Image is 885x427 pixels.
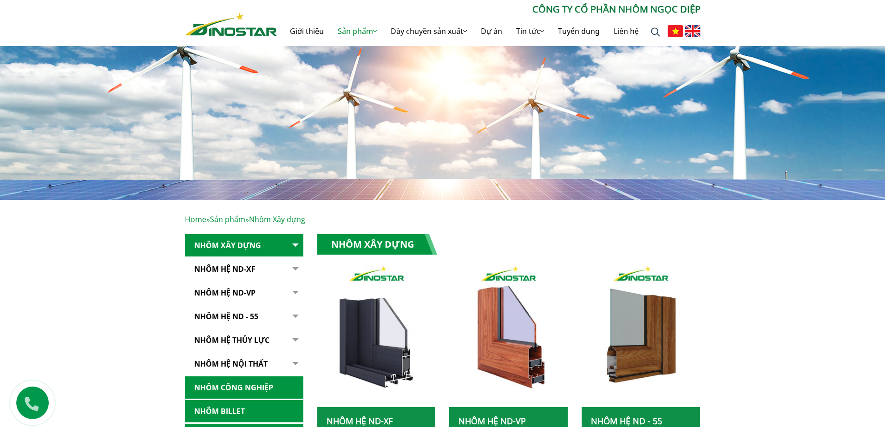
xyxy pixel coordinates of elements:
[384,16,474,46] a: Dây chuyền sản xuất
[551,16,607,46] a: Tuyển dụng
[185,353,303,375] a: Nhôm hệ nội thất
[277,2,701,16] p: CÔNG TY CỔ PHẦN NHÔM NGỌC DIỆP
[185,329,303,352] a: Nhôm hệ thủy lực
[331,16,384,46] a: Sản phẩm
[185,400,303,423] a: Nhôm Billet
[459,415,526,427] a: Nhôm Hệ ND-VP
[474,16,509,46] a: Dự án
[185,214,305,224] span: » »
[210,214,245,224] a: Sản phẩm
[185,13,277,36] img: Nhôm Dinostar
[449,262,568,407] img: nhom xay dung
[509,16,551,46] a: Tin tức
[185,214,206,224] a: Home
[283,16,331,46] a: Giới thiệu
[685,25,701,37] img: English
[185,305,303,328] a: NHÔM HỆ ND - 55
[668,25,683,37] img: Tiếng Việt
[582,262,700,407] img: nhom xay dung
[327,415,393,427] a: Nhôm Hệ ND-XF
[607,16,646,46] a: Liên hệ
[185,376,303,399] a: Nhôm Công nghiệp
[185,258,303,281] a: Nhôm Hệ ND-XF
[591,415,662,427] a: NHÔM HỆ ND - 55
[249,214,305,224] span: Nhôm Xây dựng
[317,234,437,255] h1: Nhôm Xây dựng
[185,282,303,304] a: Nhôm Hệ ND-VP
[317,262,436,407] a: nhom xay dung
[651,27,660,37] img: search
[185,234,303,257] a: Nhôm Xây dựng
[317,262,435,407] img: nhom xay dung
